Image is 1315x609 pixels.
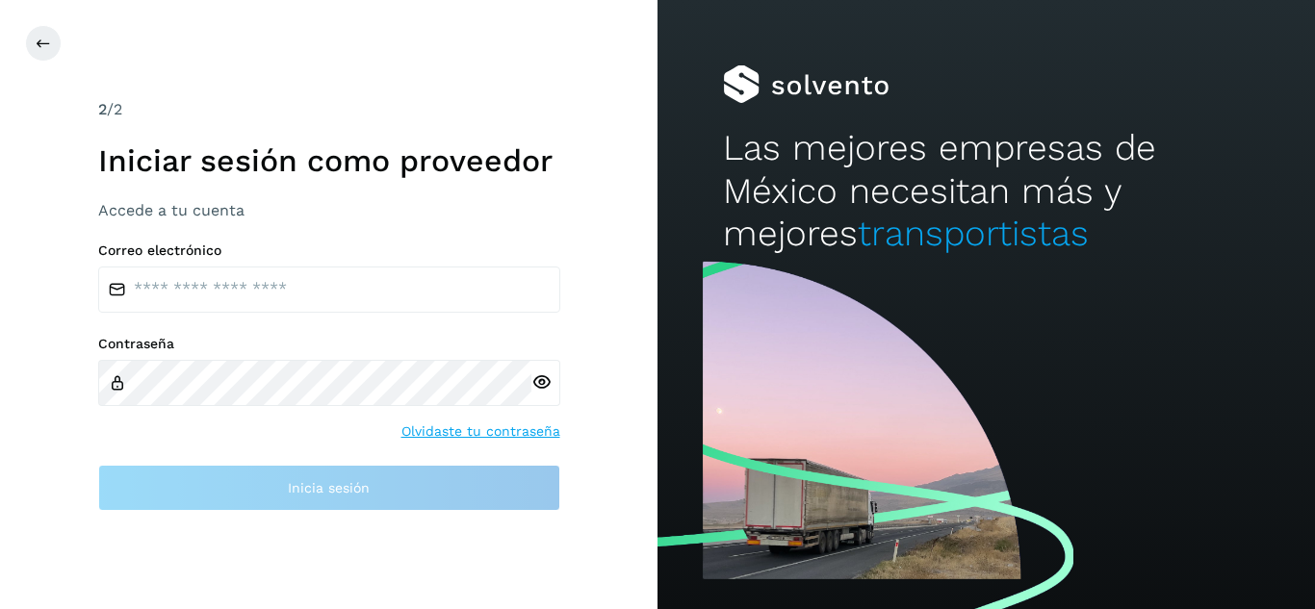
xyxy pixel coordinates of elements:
[98,336,560,352] label: Contraseña
[723,127,1249,255] h2: Las mejores empresas de México necesitan más y mejores
[401,421,560,442] a: Olvidaste tu contraseña
[858,213,1089,254] span: transportistas
[98,465,560,511] button: Inicia sesión
[98,201,560,219] h3: Accede a tu cuenta
[98,142,560,179] h1: Iniciar sesión como proveedor
[288,481,370,495] span: Inicia sesión
[98,100,107,118] span: 2
[98,98,560,121] div: /2
[98,242,560,259] label: Correo electrónico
